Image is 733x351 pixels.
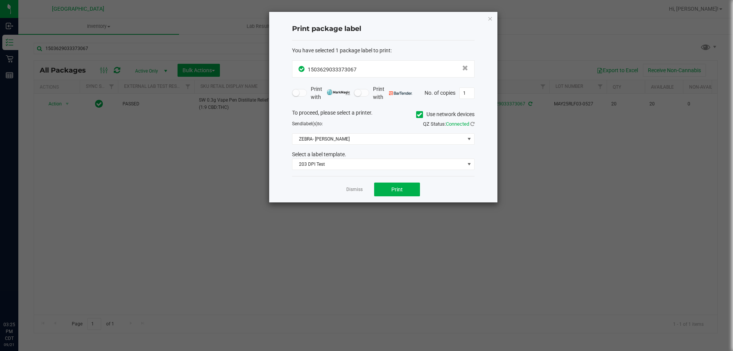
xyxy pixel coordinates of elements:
span: 1503629033373067 [308,66,357,73]
div: To proceed, please select a printer. [286,109,480,120]
span: QZ Status: [423,121,475,127]
span: You have selected 1 package label to print [292,47,391,53]
iframe: Resource center [8,290,31,313]
iframe: Resource center unread badge [23,289,32,298]
img: bartender.png [389,91,412,95]
span: label(s) [302,121,318,126]
span: 203 DPI Test [292,159,465,170]
span: Send to: [292,121,323,126]
span: Connected [446,121,469,127]
a: Dismiss [346,186,363,193]
span: No. of copies [425,89,455,95]
h4: Print package label [292,24,475,34]
label: Use network devices [416,110,475,118]
span: In Sync [299,65,306,73]
span: Print with [373,85,412,101]
span: ZEBRA- [PERSON_NAME] [292,134,465,144]
div: Select a label template. [286,150,480,159]
div: : [292,47,475,55]
button: Print [374,183,420,196]
span: Print with [311,85,350,101]
span: Print [391,186,403,192]
img: mark_magic_cybra.png [327,89,350,95]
